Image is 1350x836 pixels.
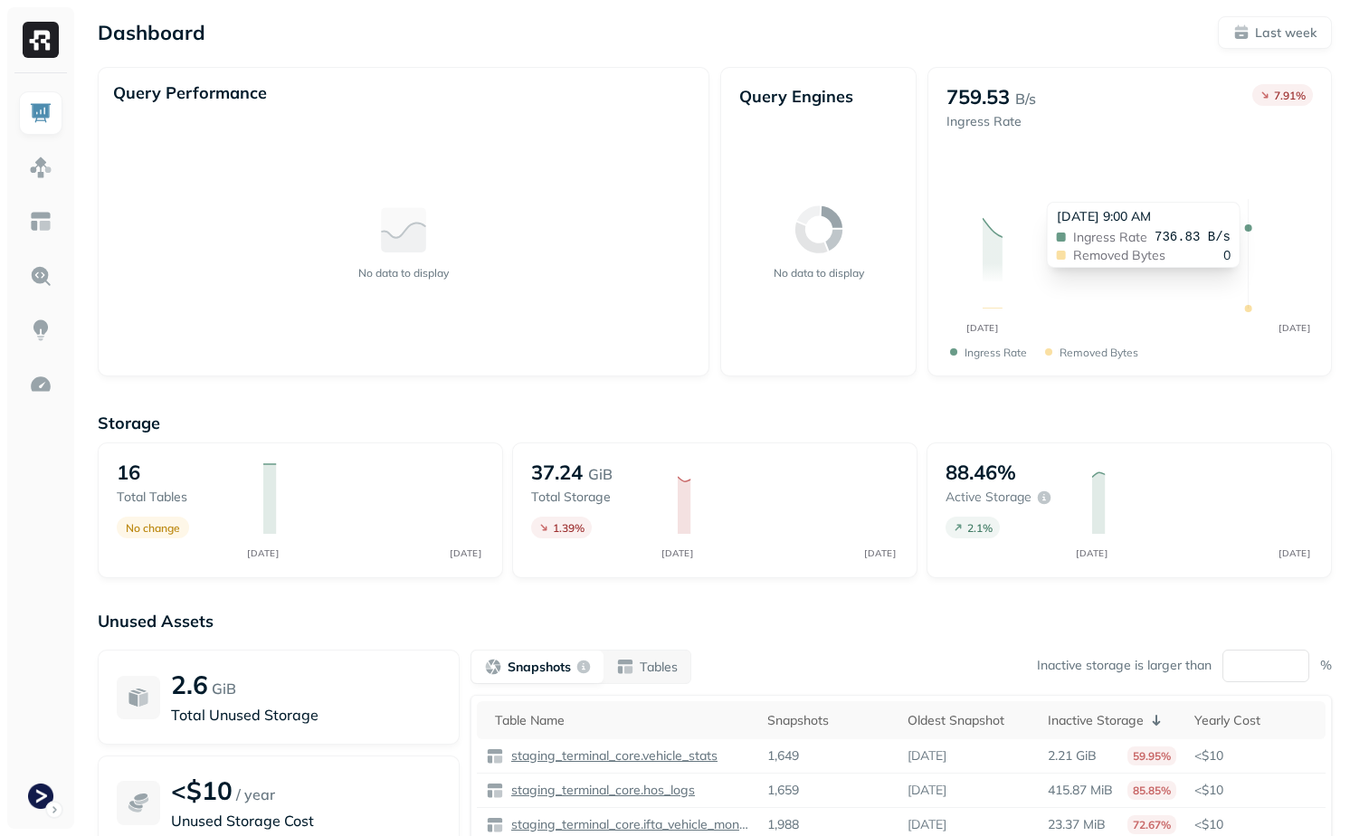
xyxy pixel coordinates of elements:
[508,747,718,765] p: staging_terminal_core.vehicle_stats
[1279,547,1311,558] tspan: [DATE]
[29,373,52,396] img: Optimization
[1073,231,1147,243] span: Ingress Rate
[98,611,1332,632] p: Unused Assets
[1048,782,1113,799] p: 415.87 MiB
[451,547,482,558] tspan: [DATE]
[504,816,749,833] a: staging_terminal_core.ifta_vehicle_months
[1194,747,1317,765] p: <$10
[171,704,441,726] p: Total Unused Storage
[113,82,267,103] p: Query Performance
[98,413,1332,433] p: Storage
[946,460,1016,485] p: 88.46%
[508,782,695,799] p: staging_terminal_core.hos_logs
[486,782,504,800] img: table
[1194,816,1317,833] p: <$10
[98,20,205,45] p: Dashboard
[117,489,245,506] p: Total tables
[946,84,1010,109] p: 759.53
[1015,88,1036,109] p: B/s
[908,816,946,833] p: [DATE]
[248,547,280,558] tspan: [DATE]
[1048,747,1097,765] p: 2.21 GiB
[23,22,59,58] img: Ryft
[504,747,718,765] a: staging_terminal_core.vehicle_stats
[1320,657,1332,674] p: %
[908,747,946,765] p: [DATE]
[486,747,504,765] img: table
[358,266,449,280] p: No data to display
[767,747,799,765] p: 1,649
[1073,249,1165,261] span: Removed bytes
[1194,712,1317,729] div: Yearly Cost
[28,784,53,809] img: Terminal Staging
[504,782,695,799] a: staging_terminal_core.hos_logs
[767,816,799,833] p: 1,988
[767,712,889,729] div: Snapshots
[29,318,52,342] img: Insights
[1279,322,1311,333] tspan: [DATE]
[946,489,1032,506] p: Active storage
[553,521,585,535] p: 1.39 %
[171,774,233,806] p: <$10
[662,547,694,558] tspan: [DATE]
[967,322,999,333] tspan: [DATE]
[171,669,208,700] p: 2.6
[486,816,504,834] img: table
[1057,208,1231,225] div: [DATE] 9:00 AM
[1155,231,1231,243] span: 736.83 B/s
[1127,815,1176,834] p: 72.67%
[1255,24,1317,42] p: Last week
[1060,346,1138,359] p: Removed bytes
[739,86,898,107] p: Query Engines
[908,782,946,799] p: [DATE]
[1274,89,1306,102] p: 7.91 %
[908,712,1030,729] div: Oldest Snapshot
[1194,782,1317,799] p: <$10
[967,521,993,535] p: 2.1 %
[1048,712,1144,729] p: Inactive Storage
[508,659,571,676] p: Snapshots
[1048,816,1106,833] p: 23.37 MiB
[1077,547,1108,558] tspan: [DATE]
[495,712,749,729] div: Table Name
[126,521,180,535] p: No change
[1037,657,1212,674] p: Inactive storage is larger than
[1218,16,1332,49] button: Last week
[588,463,613,485] p: GiB
[1127,781,1176,800] p: 85.85%
[117,460,140,485] p: 16
[1073,249,1231,261] div: 0
[29,210,52,233] img: Asset Explorer
[1127,746,1176,765] p: 59.95%
[212,678,236,699] p: GiB
[767,782,799,799] p: 1,659
[865,547,897,558] tspan: [DATE]
[29,156,52,179] img: Assets
[531,489,660,506] p: Total storage
[171,810,441,831] p: Unused Storage Cost
[774,266,864,280] p: No data to display
[640,659,678,676] p: Tables
[965,346,1027,359] p: Ingress Rate
[946,113,1036,130] p: Ingress Rate
[508,816,749,833] p: staging_terminal_core.ifta_vehicle_months
[29,264,52,288] img: Query Explorer
[236,784,275,805] p: / year
[531,460,583,485] p: 37.24
[29,101,52,125] img: Dashboard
